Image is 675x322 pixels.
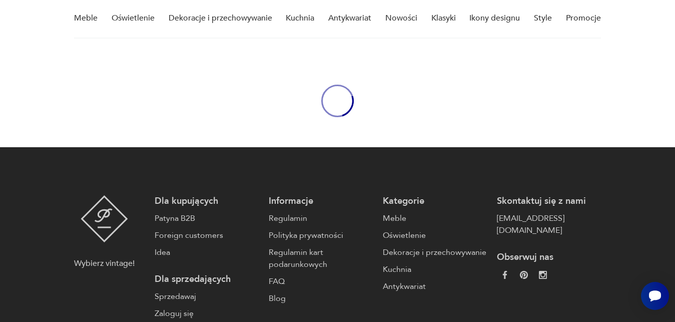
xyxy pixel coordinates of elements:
[383,263,487,275] a: Kuchnia
[155,290,259,302] a: Sprzedawaj
[155,212,259,224] a: Patyna B2B
[383,195,487,207] p: Kategorie
[81,195,128,242] img: Patyna - sklep z meblami i dekoracjami vintage
[269,195,373,207] p: Informacje
[383,229,487,241] a: Oświetlenie
[383,246,487,258] a: Dekoracje i przechowywanie
[269,212,373,224] a: Regulamin
[641,282,669,310] iframe: Smartsupp widget button
[155,246,259,258] a: Idea
[383,280,487,292] a: Antykwariat
[501,271,509,279] img: da9060093f698e4c3cedc1453eec5031.webp
[155,195,259,207] p: Dla kupujących
[497,251,601,263] p: Obserwuj nas
[269,292,373,304] a: Blog
[269,229,373,241] a: Polityka prywatności
[155,307,259,319] a: Zaloguj się
[155,229,259,241] a: Foreign customers
[269,275,373,287] a: FAQ
[155,273,259,285] p: Dla sprzedających
[497,212,601,236] a: [EMAIL_ADDRESS][DOMAIN_NAME]
[74,257,135,269] p: Wybierz vintage!
[539,271,547,279] img: c2fd9cf7f39615d9d6839a72ae8e59e5.webp
[269,246,373,270] a: Regulamin kart podarunkowych
[520,271,528,279] img: 37d27d81a828e637adc9f9cb2e3d3a8a.webp
[383,212,487,224] a: Meble
[497,195,601,207] p: Skontaktuj się z nami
